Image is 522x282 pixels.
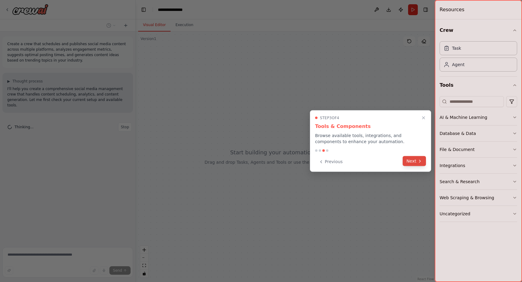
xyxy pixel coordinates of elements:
p: Browse available tools, integrations, and components to enhance your automation. [315,133,426,145]
button: Previous [315,157,346,167]
button: Close walkthrough [420,114,427,122]
button: Next [403,156,426,166]
h3: Tools & Components [315,123,426,130]
span: Step 3 of 4 [320,116,339,120]
button: Hide left sidebar [139,5,148,14]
